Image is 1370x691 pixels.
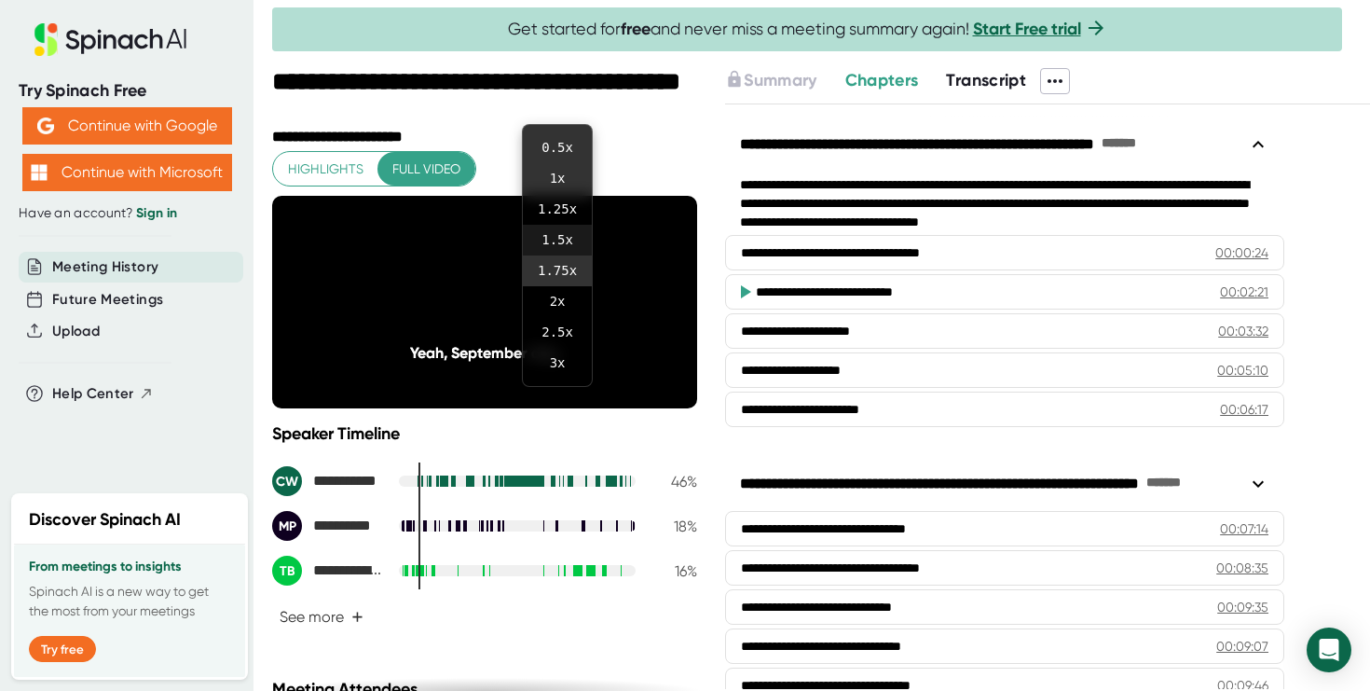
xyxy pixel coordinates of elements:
li: 3 x [523,348,592,379]
li: 1 x [523,163,592,194]
li: 2.5 x [523,317,592,348]
li: 1.75 x [523,256,592,286]
li: 1.5 x [523,225,592,256]
li: 2 x [523,286,592,317]
div: Open Intercom Messenger [1307,628,1351,672]
li: 0.5 x [523,132,592,163]
li: 1.25 x [523,194,592,225]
